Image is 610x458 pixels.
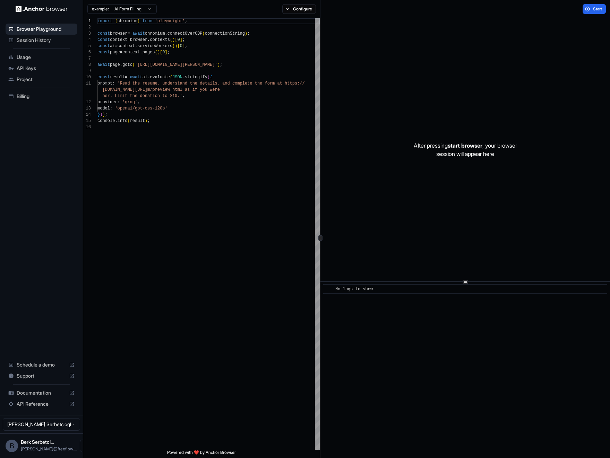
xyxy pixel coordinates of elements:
span: Documentation [17,389,66,396]
button: Start [583,4,606,14]
span: const [97,50,110,55]
span: { [115,19,117,24]
span: chromium [145,31,165,36]
span: [ [175,37,177,42]
span: 'groq' [122,100,137,105]
span: ; [247,31,250,36]
span: . [165,31,167,36]
span: Schedule a demo [17,361,66,368]
span: ) [217,62,220,67]
span: ; [182,37,185,42]
span: ) [175,44,177,49]
span: evaluate [150,75,170,80]
span: ) [102,112,105,117]
span: { [210,75,212,80]
div: 10 [83,74,91,80]
span: import [97,19,112,24]
span: ; [185,19,187,24]
span: = [127,37,130,42]
div: Session History [6,35,77,46]
span: Usage [17,54,75,61]
div: 2 [83,24,91,30]
span: ; [147,118,150,123]
span: = [127,31,130,36]
span: m/preview.html as if you were [147,87,220,92]
span: her. Limit the donation to $10.' [102,94,182,98]
span: connectionString [205,31,245,36]
span: example: [92,6,109,12]
div: Support [6,370,77,381]
span: Billing [17,93,75,100]
span: , [182,94,185,98]
span: context [118,44,135,49]
span: provider [97,100,118,105]
span: result [110,75,125,80]
div: 16 [83,124,91,130]
div: 11 [83,80,91,87]
span: API Reference [17,400,66,407]
span: await [130,75,143,80]
span: const [97,37,110,42]
span: . [135,44,137,49]
span: = [120,50,122,55]
span: 'openai/gpt-oss-120b' [115,106,167,111]
span: const [97,44,110,49]
span: . [140,50,142,55]
span: ) [172,37,175,42]
span: await [132,31,145,36]
span: ) [245,31,247,36]
button: Open menu [80,440,92,452]
span: console [97,118,115,123]
span: start browser [448,142,482,149]
div: 12 [83,99,91,105]
span: ( [170,37,172,42]
div: Project [6,74,77,85]
span: goto [122,62,132,67]
span: ( [203,31,205,36]
span: , [137,100,140,105]
span: ( [172,44,175,49]
div: 14 [83,112,91,118]
span: [ [160,50,162,55]
span: 0 [162,50,165,55]
div: 8 [83,62,91,68]
span: Session History [17,37,75,44]
div: 3 [83,30,91,37]
span: context [110,37,127,42]
div: 5 [83,43,91,49]
div: 13 [83,105,91,112]
div: Documentation [6,387,77,398]
span: ) [100,112,102,117]
span: Berk Serbetcioglu [21,439,54,445]
span: } [97,112,100,117]
span: const [97,75,110,80]
span: '[URL][DOMAIN_NAME][PERSON_NAME]' [135,62,217,67]
span: [DOMAIN_NAME][URL] [102,87,147,92]
div: 4 [83,37,91,43]
span: ) [145,118,147,123]
span: . [120,62,122,67]
span: chromium [118,19,138,24]
span: = [125,75,127,80]
span: ] [180,37,182,42]
span: No logs to show [335,287,373,292]
span: prompt [97,81,112,86]
div: Schedule a demo [6,359,77,370]
button: Configure [282,4,316,14]
span: browser [130,37,147,42]
span: browser [110,31,127,36]
span: . [182,75,185,80]
span: lete the form at https:// [242,81,305,86]
span: Project [17,76,75,83]
span: } [137,19,140,24]
span: from [143,19,153,24]
div: 15 [83,118,91,124]
span: info [118,118,128,123]
span: await [97,62,110,67]
span: ; [105,112,108,117]
span: Start [593,6,603,12]
span: model [97,106,110,111]
span: ( [155,50,157,55]
div: Usage [6,52,77,63]
span: API Keys [17,65,75,72]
